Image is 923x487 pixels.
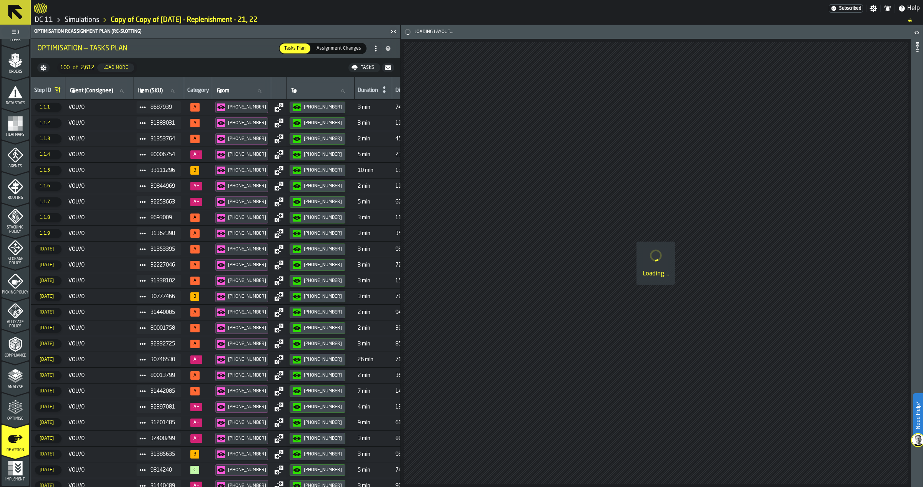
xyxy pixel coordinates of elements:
button: button-11-5-41021 [290,102,345,113]
div: Move Type: Swap (exchange) [274,103,283,112]
span: 1.1.6 [35,182,62,191]
button: button-11-4-15811 [290,165,345,176]
button: button-11-4-19621 [290,243,345,255]
li: menu Agents [2,140,29,171]
span: VOLVO [68,230,130,237]
button: button-11-5-46811 [290,196,345,208]
div: Move Type: Swap (exchange) [274,213,283,222]
div: [PHONE_NUMBER] [228,168,266,173]
span: 1.1.1 [35,103,62,112]
div: thumb [280,43,310,53]
span: 3 min [358,278,389,284]
span: 3 min [358,294,389,300]
span: VOLVO [68,120,130,126]
div: Move Type: Swap (exchange) [274,229,283,238]
div: Move Type: Swap (exchange) [274,418,283,427]
header: Info [911,25,923,487]
span: 31353764 [150,136,175,142]
span: 21% [190,198,202,206]
button: button-Tasks [348,63,380,72]
div: Move Type: Swap (exchange) [274,308,283,317]
button: button-11-4-29121 [215,307,268,318]
header: Optimisation Reassignment plan (Re-Slotting) [31,25,400,38]
span: 31383031 [150,120,175,126]
span: 1.1.8 [35,213,62,222]
span: 8693009 [150,215,175,221]
button: button-Load More [97,63,134,72]
div: [PHONE_NUMBER] [304,183,342,189]
div: [PHONE_NUMBER] [228,136,266,142]
li: menu Allocate Policy [2,298,29,329]
span: 45 m [395,136,427,142]
span: [DATE] [35,418,62,427]
div: Move Type: Swap (exchange) [274,166,283,175]
span: Compliance [2,354,29,358]
span: Heatmaps [2,133,29,137]
button: button-11-4-21121 [215,133,268,145]
div: [PHONE_NUMBER] [304,262,342,268]
span: label [217,88,229,94]
span: 8687939 [150,104,175,110]
button: button-11-4-15721 [290,180,345,192]
li: menu Heatmaps [2,109,29,140]
span: 155 m [395,278,427,284]
div: ButtonLoadMore-Load More-Prev-First-Last [54,62,140,74]
span: VOLVO [68,262,130,268]
span: 35 m [395,230,427,237]
div: [PHONE_NUMBER] [304,136,342,142]
span: 3 min [358,246,389,252]
span: 33111296 [150,167,175,173]
button: button-11-5-43331 [290,228,345,239]
span: 16% [190,150,202,159]
button: button-11-2-20021 [290,338,345,350]
input: label [68,86,130,96]
button: button-11-5-37821 [215,228,268,239]
div: Move Type: Swap (exchange) [274,434,283,443]
div: [PHONE_NUMBER] [228,183,266,189]
a: logo-header [34,2,47,15]
button: button-11-2-10821 [290,370,345,381]
span: [DATE] [35,434,62,443]
div: [PHONE_NUMBER] [228,325,266,331]
span: Items [2,38,29,42]
span: [DATE] [35,402,62,412]
span: Help [907,4,920,13]
button: button-11-3-37911 [290,417,345,429]
button: button-11-5-43331 [215,243,268,255]
span: 2 min [358,309,389,315]
div: Category [187,87,209,95]
span: Implement [2,477,29,482]
div: Move Type: Swap (exchange) [274,371,283,380]
div: [PHONE_NUMBER] [304,231,342,236]
div: thumb [312,43,366,53]
button: button-11-4-29121 [290,291,345,302]
label: button-toggle-Close me [388,27,399,36]
div: [PHONE_NUMBER] [304,152,342,157]
span: 30% [190,182,202,190]
button: button-11-2-25321 [290,464,345,476]
span: 71% [190,277,200,285]
button: button-11-4-15721 [215,196,268,208]
div: Move Type: Swap (exchange) [274,292,283,301]
button: button-11-5-41021 [215,117,268,129]
button: button-11-5-39221 [215,149,268,160]
span: 65% [190,103,200,112]
span: 5 min [358,152,389,158]
div: Move Type: Swap (exchange) [274,150,283,159]
button: button-11-4-10011 [215,338,268,350]
div: Tasks [358,65,377,70]
div: Move Type: Swap (exchange) [274,387,283,396]
button: button-11-3-37911 [215,433,268,444]
span: 135 m [395,167,427,173]
span: Re-assign [2,448,29,452]
div: [PHONE_NUMBER] [304,420,342,425]
span: 86% [190,292,199,301]
span: Agents [2,164,29,168]
div: [PHONE_NUMBER] [304,310,342,315]
span: 71% [190,308,200,317]
button: button-11-5-31311 [215,275,268,287]
button: button-11-2-25521 [215,464,268,476]
span: 67 m [395,199,427,205]
li: menu Stacking Policy [2,203,29,234]
span: 5 min [358,199,389,205]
